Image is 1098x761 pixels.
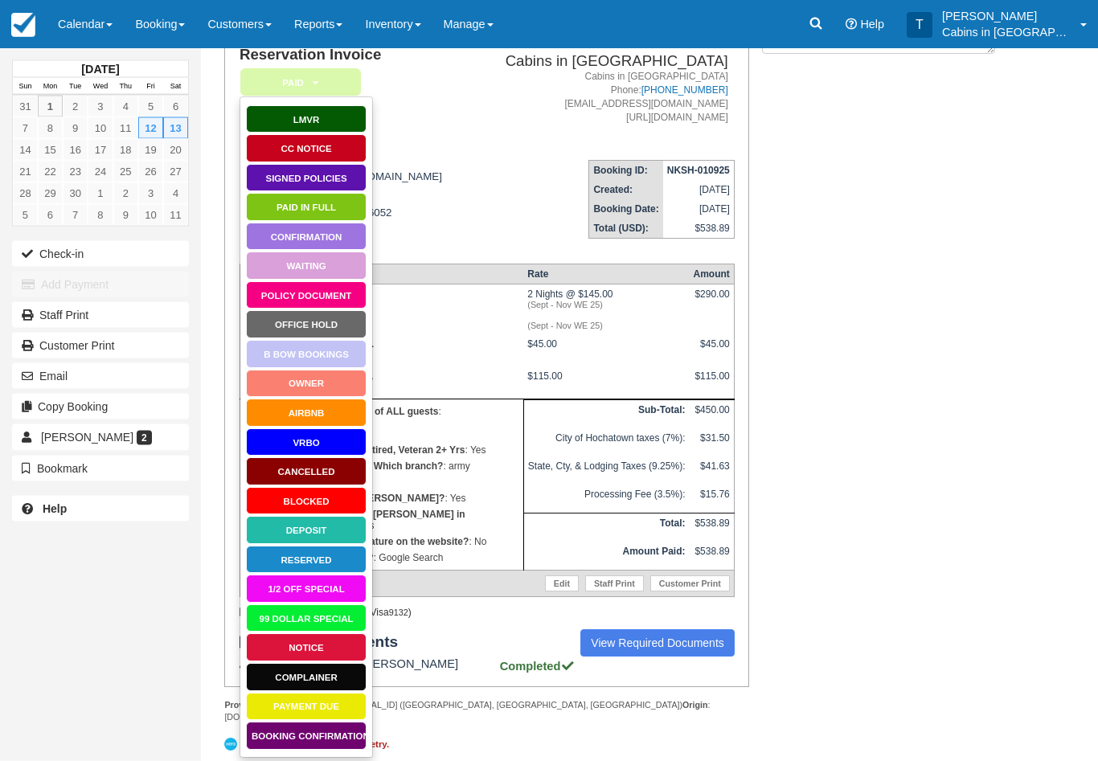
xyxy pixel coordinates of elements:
[663,181,735,200] td: [DATE]
[907,12,932,38] div: T
[163,182,188,204] a: 4
[641,85,728,96] a: [PHONE_NUMBER]
[88,139,113,161] a: 17
[545,576,579,592] a: Edit
[240,68,355,98] a: Paid
[246,223,367,252] a: Confirmation
[12,241,189,267] button: Check-in
[523,429,689,457] td: City of Hochatown taxes (7%):
[246,252,367,280] a: Waiting
[246,634,367,662] a: Notice
[860,18,884,31] span: Help
[63,139,88,161] a: 16
[246,546,367,575] a: Reserved
[163,204,188,226] a: 11
[41,431,133,444] span: [PERSON_NAME]
[163,96,188,117] a: 6
[38,139,63,161] a: 15
[163,78,188,96] th: Sat
[246,575,367,603] a: 1/2 Off Special
[224,736,393,754] a: Not Synced in Xero. Click to retry.
[12,272,189,297] button: Add Payment
[589,162,663,182] th: Booking ID:
[12,456,189,481] button: Bookmark
[689,401,734,430] td: $450.00
[523,367,689,400] td: $115.00
[693,289,729,313] div: $290.00
[13,78,38,96] th: Sun
[138,117,163,139] a: 12
[38,96,63,117] a: 1
[113,139,138,161] a: 18
[38,182,63,204] a: 29
[246,370,367,399] a: Owner
[12,333,189,358] a: Customer Print
[246,311,367,339] a: Office Hold
[13,139,38,161] a: 14
[88,204,113,226] a: 8
[693,371,729,395] div: $115.00
[137,431,152,445] span: 2
[43,502,67,515] b: Help
[246,605,367,633] a: 99 Dollar Special
[689,264,734,284] th: Amount
[246,458,367,486] a: Cancelled
[580,630,735,657] a: View Required Documents
[163,139,188,161] a: 20
[138,204,163,226] a: 10
[942,24,1071,40] p: Cabins in [GEOGRAPHIC_DATA]
[527,321,685,331] em: (Sept - Nov WE 25)
[589,200,663,219] th: Booking Date:
[246,282,367,310] a: Policy Document
[523,485,689,514] td: Processing Fee (3.5%):
[523,513,689,542] th: Total:
[88,182,113,204] a: 1
[12,424,189,450] a: [PERSON_NAME] 2
[689,542,734,571] td: $538.89
[246,165,367,193] a: Signed Policies
[88,78,113,96] th: Wed
[256,658,497,671] span: Policy Acceptance - [PERSON_NAME]
[138,96,163,117] a: 5
[523,542,689,571] th: Amount Paid:
[693,339,729,363] div: $45.00
[244,459,519,475] p: : army
[38,117,63,139] a: 8
[63,117,88,139] a: 9
[113,96,138,117] a: 4
[113,78,138,96] th: Thu
[689,513,734,542] td: $538.89
[12,394,189,419] button: Copy Booking
[13,117,38,139] a: 7
[113,204,138,226] a: 9
[240,47,469,64] h1: Reservation Invoice
[246,488,367,516] a: Blocked
[663,200,735,219] td: [DATE]
[240,69,361,97] em: Paid
[113,117,138,139] a: 11
[246,106,367,134] a: LMVR
[689,457,734,485] td: $41.63
[113,161,138,182] a: 25
[240,608,735,619] div: : [DATE] (Visa )
[475,54,728,71] h2: Cabins in [GEOGRAPHIC_DATA]
[589,219,663,239] th: Total (USD):
[244,475,519,491] p: : 2
[663,219,735,239] td: $538.89
[63,204,88,226] a: 7
[88,161,113,182] a: 24
[244,404,519,443] p: : [PERSON_NAME] 47 [PERSON_NAME] 10
[138,182,163,204] a: 3
[246,399,367,428] a: AirBnB
[138,78,163,96] th: Fri
[246,664,367,692] a: Complainer
[667,166,730,177] strong: NKSH-010925
[13,182,38,204] a: 28
[246,693,367,722] a: Payment Due
[942,8,1071,24] p: [PERSON_NAME]
[240,264,523,284] th: Item
[163,161,188,182] a: 27
[244,443,519,459] p: : Yes
[38,78,63,96] th: Mon
[246,517,367,545] a: Deposit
